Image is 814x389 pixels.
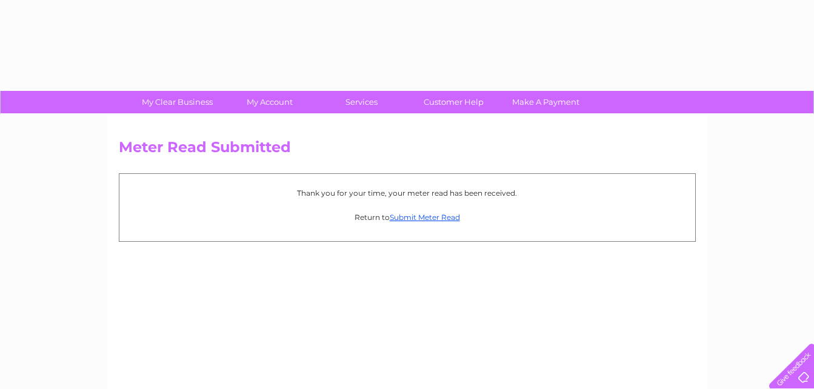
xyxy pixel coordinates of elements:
[125,211,689,223] p: Return to
[312,91,412,113] a: Services
[496,91,596,113] a: Make A Payment
[125,187,689,199] p: Thank you for your time, your meter read has been received.
[119,139,696,162] h2: Meter Read Submitted
[127,91,227,113] a: My Clear Business
[390,213,460,222] a: Submit Meter Read
[404,91,504,113] a: Customer Help
[219,91,319,113] a: My Account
